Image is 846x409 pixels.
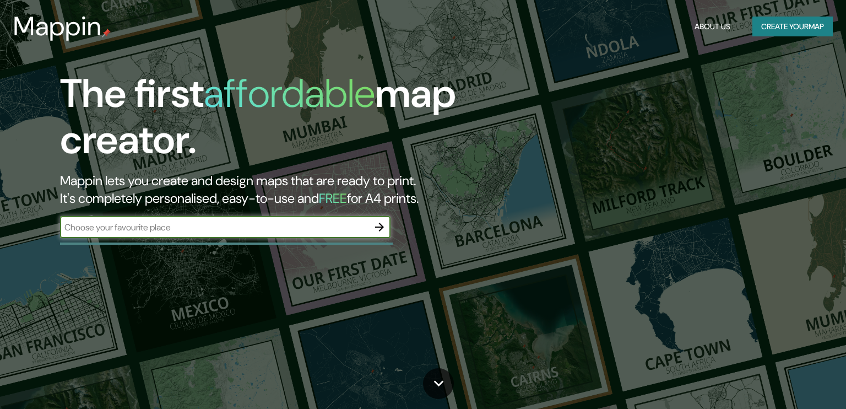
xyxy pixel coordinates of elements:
h5: FREE [319,190,347,207]
button: Create yourmap [752,17,833,37]
h3: Mappin [13,11,102,42]
input: Choose your favourite place [60,221,368,234]
button: About Us [690,17,735,37]
h1: affordable [204,68,375,119]
img: mappin-pin [102,29,111,37]
h1: The first map creator. [60,71,483,172]
h2: Mappin lets you create and design maps that are ready to print. It's completely personalised, eas... [60,172,483,207]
